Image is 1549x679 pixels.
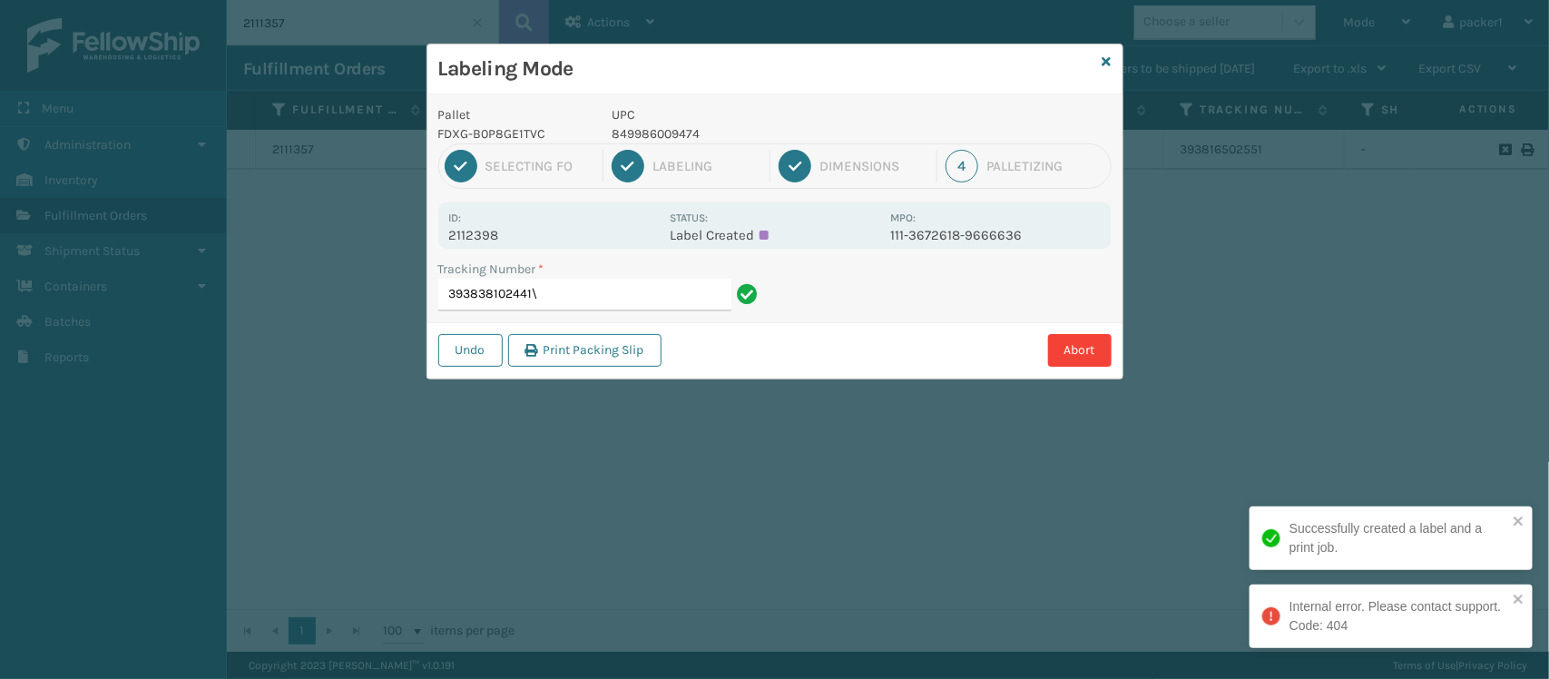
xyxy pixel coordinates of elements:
p: Pallet [438,105,591,124]
p: 111-3672618-9666636 [890,227,1100,243]
button: close [1513,592,1525,609]
label: Id: [449,212,462,224]
div: 1 [445,150,477,182]
label: Status: [670,212,708,224]
p: 849986009474 [612,124,879,143]
div: Palletizing [986,158,1104,174]
div: Successfully created a label and a print job. [1289,519,1507,557]
label: MPO: [890,212,916,224]
div: 4 [946,150,978,182]
div: 2 [612,150,644,182]
div: Selecting FO [485,158,594,174]
p: FDXG-B0P8GE1TVC [438,124,591,143]
button: Print Packing Slip [508,334,662,367]
div: 3 [779,150,811,182]
p: UPC [612,105,879,124]
p: Label Created [670,227,879,243]
div: Internal error. Please contact support. Code: 404 [1289,597,1507,635]
div: Dimensions [819,158,928,174]
label: Tracking Number [438,260,544,279]
button: close [1513,514,1525,531]
div: Labeling [652,158,761,174]
button: Undo [438,334,503,367]
button: Abort [1048,334,1112,367]
p: 2112398 [449,227,659,243]
h3: Labeling Mode [438,55,1095,83]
